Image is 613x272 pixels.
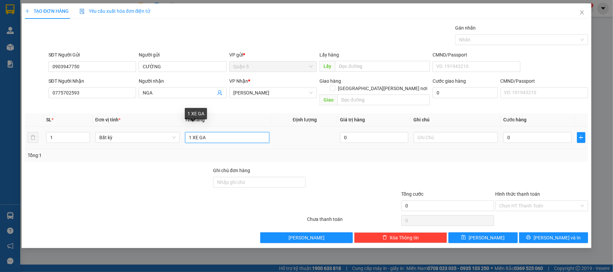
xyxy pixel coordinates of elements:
span: plus [25,9,30,13]
span: close [579,10,585,15]
button: printer[PERSON_NAME] và In [519,232,588,243]
div: Chưa thanh toán [306,216,401,227]
span: VP Nhận [229,78,248,84]
span: save [461,235,466,240]
div: CMND/Passport [433,51,520,59]
span: plus [577,135,585,140]
label: Ghi chú đơn hàng [213,168,250,173]
span: Đơn vị tính [95,117,121,122]
span: Lấy [319,61,335,72]
button: [PERSON_NAME] [260,232,353,243]
span: Giao hàng [319,78,341,84]
span: user-add [217,90,223,95]
button: plus [577,132,586,143]
div: SĐT Người Nhận [48,77,136,85]
div: VP gửi [229,51,317,59]
span: [PERSON_NAME] [469,234,505,241]
span: Quận 5 [233,62,313,72]
input: VD: Bàn, Ghế [185,132,270,143]
input: Cước giao hàng [433,87,498,98]
span: SL [46,117,52,122]
div: Người gửi [139,51,227,59]
input: Dọc đường [337,94,430,105]
div: Tổng: 1 [28,152,237,159]
th: Ghi chú [411,113,501,126]
span: Định lượng [293,117,317,122]
div: Người nhận [139,77,227,85]
span: Giá trị hàng [340,117,365,122]
span: printer [526,235,531,240]
div: CMND/Passport [501,77,588,85]
input: Ghi chú đơn hàng [213,177,306,188]
button: delete [28,132,38,143]
span: [GEOGRAPHIC_DATA][PERSON_NAME] nơi [335,85,430,92]
input: Dọc đường [335,61,430,72]
input: 0 [340,132,408,143]
label: Hình thức thanh toán [496,191,540,197]
label: Cước giao hàng [433,78,466,84]
span: [PERSON_NAME] và In [534,234,581,241]
span: delete [382,235,387,240]
span: Lấy hàng [319,52,339,57]
div: SĐT Người Gửi [48,51,136,59]
img: icon [79,9,85,14]
input: Ghi Chú [414,132,498,143]
span: [PERSON_NAME] [288,234,325,241]
label: Gán nhãn [455,25,476,31]
button: deleteXóa Thông tin [354,232,447,243]
span: Giao [319,94,337,105]
span: Bất kỳ [99,132,176,143]
div: 1 XE GA [185,108,207,119]
span: Tổng cước [401,191,423,197]
span: TẠO ĐƠN HÀNG [25,8,69,14]
button: Close [573,3,591,22]
span: Cước hàng [503,117,526,122]
button: save[PERSON_NAME] [448,232,518,243]
span: Yêu cầu xuất hóa đơn điện tử [79,8,150,14]
span: Xóa Thông tin [390,234,419,241]
span: Ninh Hòa [233,88,313,98]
